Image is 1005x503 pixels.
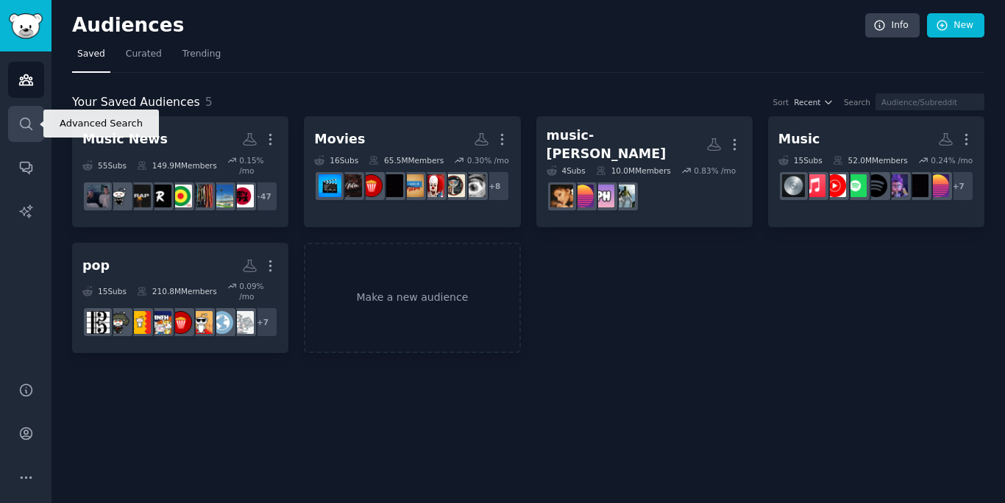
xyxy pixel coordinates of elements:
[82,257,110,275] div: pop
[177,43,226,73] a: Trending
[778,155,823,165] div: 15 Sub s
[72,116,288,227] a: Music News55Subs149.9MMembers0.15% /mo+47jpopcitypopReggaetonreggaeraptrapEmopunk
[9,13,43,39] img: GummySearch logo
[247,307,278,338] div: + 7
[182,48,221,61] span: Trending
[107,185,130,207] img: Emo
[778,130,820,149] div: Music
[190,185,213,207] img: Reggaeton
[927,13,984,38] a: New
[87,185,110,207] img: punk
[128,311,151,334] img: LosAngeles
[943,171,974,201] div: + 7
[865,13,920,38] a: Info
[82,155,127,176] div: 55 Sub s
[844,174,867,197] img: spotify
[72,43,110,73] a: Saved
[247,181,278,212] div: + 47
[479,171,510,201] div: + 8
[422,174,444,197] img: HorrorMovies
[926,174,949,197] img: popculturechat
[149,185,171,207] img: rap
[844,97,870,107] div: Search
[442,174,465,197] img: Cinema
[876,93,984,110] input: Audience/Subreddit
[107,311,130,334] img: classicalmusic
[169,185,192,207] img: reggae
[314,130,365,149] div: Movies
[121,43,167,73] a: Curated
[833,155,908,165] div: 52.0M Members
[369,155,444,165] div: 65.5M Members
[885,174,908,197] img: HUNTRX
[592,185,614,207] img: popheads
[694,165,736,176] div: 0.83 % /mo
[536,116,753,227] a: music-[PERSON_NAME]4Subs10.0MMembers0.83% /mopopheadscirclejerkpopheadspopculturechatariheads
[803,174,825,197] img: AppleMusic
[864,174,887,197] img: SpotifyPlaylists
[794,97,820,107] span: Recent
[768,116,984,227] a: Music15Subs52.0MMembers0.24% /mo+7popculturechatnetflixHUNTRXSpotifyPlaylistsspotifyYoutubeMusicA...
[463,174,486,197] img: TrueFilm
[126,48,162,61] span: Curated
[571,185,594,207] img: popculturechat
[304,116,520,227] a: Movies16Subs65.5MMembers0.30% /mo+8TrueFilmCinemaHorrorMoviesindiefilmnetflixentertainmentFIlmMov...
[137,281,217,302] div: 210.8M Members
[401,174,424,197] img: indiefilm
[823,174,846,197] img: YoutubeMusic
[128,185,151,207] img: trap
[72,93,200,112] span: Your Saved Audiences
[205,95,213,109] span: 5
[467,155,509,165] div: 0.30 % /mo
[231,311,254,334] img: UpliftingNews
[547,165,586,176] div: 4 Sub s
[612,185,635,207] img: popheadscirclejerk
[380,174,403,197] img: netflix
[773,97,789,107] div: Sort
[547,126,706,163] div: music-[PERSON_NAME]
[77,48,105,61] span: Saved
[190,311,213,334] img: celebrities
[231,185,254,207] img: jpop
[782,174,805,197] img: musicindustry
[210,311,233,334] img: news
[169,311,192,334] img: entertainment
[137,155,217,176] div: 149.9M Members
[304,243,520,354] a: Make a new audience
[149,311,171,334] img: MakeNewFriendsHere
[596,165,671,176] div: 10.0M Members
[239,281,278,302] div: 0.09 % /mo
[72,14,865,38] h2: Audiences
[210,185,233,207] img: citypop
[72,243,288,354] a: pop15Subs210.8MMembers0.09% /mo+7UpliftingNewsnewscelebritiesentertainmentMakeNewFriendsHereLosAn...
[82,130,168,149] div: Music News
[87,311,110,334] img: musictheory
[360,174,383,197] img: entertainment
[931,155,973,165] div: 0.24 % /mo
[319,174,341,197] img: MovieRecommendations
[239,155,278,176] div: 0.15 % /mo
[550,185,573,207] img: ariheads
[82,281,127,302] div: 15 Sub s
[794,97,834,107] button: Recent
[314,155,358,165] div: 16 Sub s
[906,174,928,197] img: netflix
[339,174,362,197] img: FIlm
